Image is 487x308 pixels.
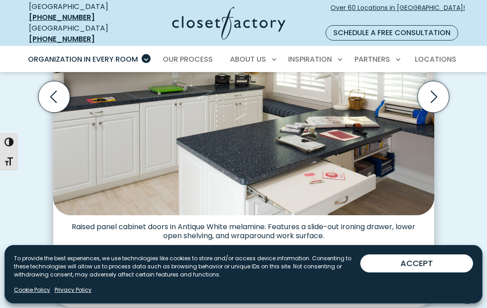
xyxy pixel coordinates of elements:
[22,47,465,72] nav: Primary Menu
[29,1,127,23] div: [GEOGRAPHIC_DATA]
[35,77,74,116] button: Previous slide
[29,23,127,45] div: [GEOGRAPHIC_DATA]
[360,254,473,272] button: ACCEPT
[55,286,92,294] a: Privacy Policy
[354,54,390,64] span: Partners
[163,54,213,64] span: Our Process
[288,54,332,64] span: Inspiration
[28,54,138,64] span: Organization in Every Room
[326,25,458,41] a: Schedule a Free Consultation
[29,34,95,44] a: [PHONE_NUMBER]
[172,7,285,40] img: Closet Factory Logo
[14,254,360,279] p: To provide the best experiences, we use technologies like cookies to store and/or access device i...
[14,286,50,294] a: Cookie Policy
[29,12,95,23] a: [PHONE_NUMBER]
[415,54,456,64] span: Locations
[53,215,434,240] figcaption: Raised panel cabinet doors in Antique White melamine. Features a slide-out ironing drawer, lower ...
[331,3,465,22] span: Over 60 Locations in [GEOGRAPHIC_DATA]!
[414,77,453,116] button: Next slide
[230,54,266,64] span: About Us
